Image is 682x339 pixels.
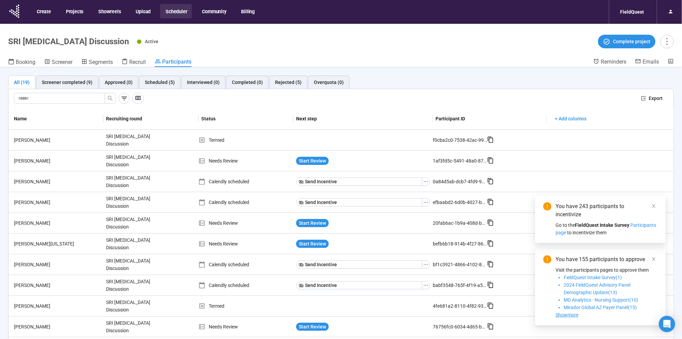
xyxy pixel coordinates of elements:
[422,281,430,289] button: ellipsis
[422,260,430,269] button: ellipsis
[61,4,88,18] button: Projects
[635,58,659,66] a: Emails
[11,178,103,185] div: [PERSON_NAME]
[236,4,260,18] button: Billing
[422,198,430,206] button: ellipsis
[103,234,154,254] div: SRI [MEDICAL_DATA] Discussion
[103,171,154,192] div: SRI [MEDICAL_DATA] Discussion
[129,59,146,65] span: Recruit
[433,261,487,268] div: bf1c3921-4866-4102-8a6d-705403982d9d
[11,282,103,289] div: [PERSON_NAME]
[11,136,103,144] div: [PERSON_NAME]
[103,151,154,171] div: SRI [MEDICAL_DATA] Discussion
[433,178,487,185] div: 0a84d5ab-dcb7-4fd9-9a99-3f4991e3eb4f
[103,254,154,275] div: SRI [MEDICAL_DATA] Discussion
[11,323,103,330] div: [PERSON_NAME]
[199,108,293,130] th: Status
[197,4,231,18] button: Community
[659,316,675,332] div: Open Intercom Messenger
[299,240,326,248] span: Start Review
[564,282,630,295] span: 2024 FieldQuest Advisory Panel Demographic Update(13)
[8,58,35,67] a: Booking
[598,35,655,48] button: Complete project
[8,37,129,46] h1: SRI [MEDICAL_DATA] Discussion
[199,157,293,165] div: Needs Review
[423,179,429,184] span: ellipsis
[296,198,422,206] button: Send Incentive
[643,58,659,65] span: Emails
[155,58,191,67] a: Participants
[660,35,674,48] button: more
[103,317,154,337] div: SRI [MEDICAL_DATA] Discussion
[651,204,656,208] span: close
[549,113,592,124] button: + Add columns
[199,178,293,185] div: Calendly scheduled
[103,275,154,295] div: SRI [MEDICAL_DATA] Discussion
[11,261,103,268] div: [PERSON_NAME]
[199,323,293,330] div: Needs Review
[105,93,116,104] button: search
[11,157,103,165] div: [PERSON_NAME]
[81,58,113,67] a: Segments
[423,262,429,267] span: ellipsis
[305,282,337,289] span: Send Incentive
[145,39,158,44] span: Active
[433,199,487,206] div: efbaabd2-6d0b-4027-b320-7a09c405eb5a
[636,93,668,104] button: exportExport
[8,108,103,130] th: Name
[199,199,293,206] div: Calendly scheduled
[93,4,125,18] button: Showreels
[296,157,329,165] button: Start Review
[556,202,658,219] div: You have 243 participants to incentivize
[433,323,487,330] div: 76756fc0-6034-4d65-b1be-dd965fc437a3
[16,59,35,65] span: Booking
[199,240,293,248] div: Needs Review
[31,4,56,18] button: Create
[11,302,103,310] div: [PERSON_NAME]
[44,58,72,67] a: Screener
[433,302,487,310] div: 4fe681a2-8110-4f82-93c4-6e83ef867e63
[305,199,337,206] span: Send Incentive
[103,108,198,130] th: Recruiting round
[296,323,329,331] button: Start Review
[575,222,629,228] strong: FieldQuest Intake Survey
[103,213,154,233] div: SRI [MEDICAL_DATA] Discussion
[433,136,487,144] div: f0cba2c0-7538-42ac-99ca-46ecb1738d19
[296,219,329,227] button: Start Review
[423,283,429,288] span: ellipsis
[433,157,487,165] div: 1af3fd5c-5491-48a0-8713-aba76a69d3d6
[160,4,192,18] button: Scheduler
[601,58,626,65] span: Reminders
[556,221,658,236] div: Go to the to incentivize them
[543,202,551,210] span: exclamation-circle
[293,108,433,130] th: Next step
[296,260,422,269] button: Send Incentive
[564,305,637,310] span: Mirador Global AZ Payer Panel(15)
[433,282,487,289] div: babf3548-765f-4f19-a5c5-47d6302cfbf1
[433,219,487,227] div: 20fab6ac-1b9a-408d-b113-a9d6a55068e6
[433,108,547,130] th: Participant ID
[613,38,650,45] span: Complete project
[299,323,326,330] span: Start Review
[641,96,646,101] span: export
[11,199,103,206] div: [PERSON_NAME]
[11,240,103,248] div: [PERSON_NAME][US_STATE]
[11,219,103,227] div: [PERSON_NAME]
[314,79,344,86] div: Overquota (0)
[105,79,133,86] div: Approved (0)
[199,282,293,289] div: Calendly scheduled
[593,58,626,66] a: Reminders
[103,296,154,316] div: SRI [MEDICAL_DATA] Discussion
[299,157,326,165] span: Start Review
[555,115,586,122] span: + Add columns
[162,58,191,65] span: Participants
[42,79,92,86] div: Screener completed (9)
[122,58,146,67] a: Recruit
[187,79,220,86] div: Interviewed (0)
[89,59,113,65] span: Segments
[556,312,578,318] span: Showmore
[422,177,430,186] button: ellipsis
[564,275,622,280] span: FieldQuest Intake Survey(1)
[556,266,658,274] p: Visit the participants pages to approve them
[199,261,293,268] div: Calendly scheduled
